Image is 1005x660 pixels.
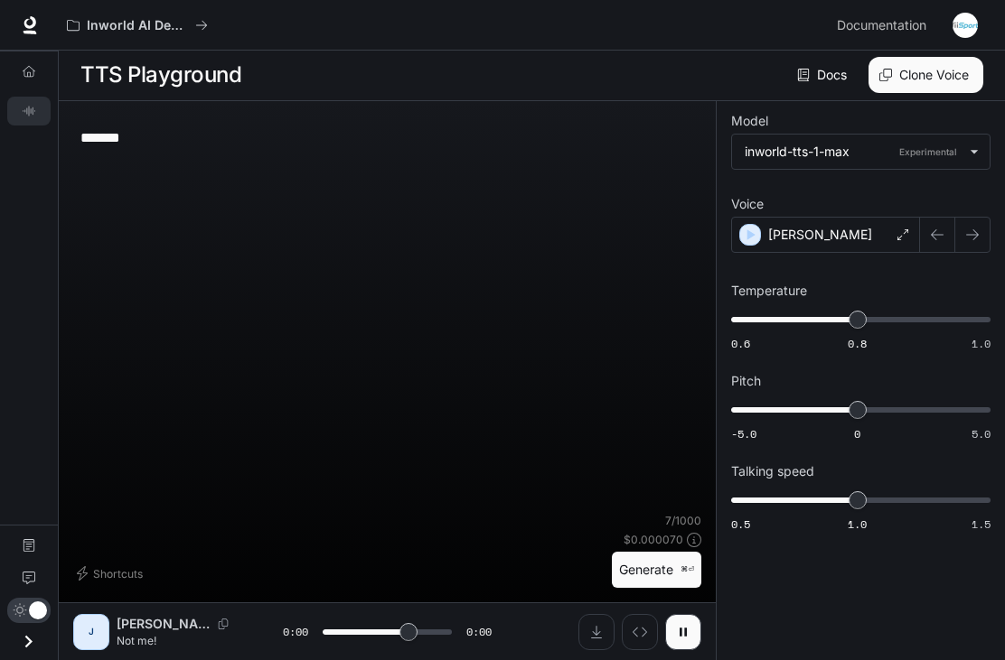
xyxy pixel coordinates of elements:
p: [PERSON_NAME] [768,226,872,244]
p: Not me! [117,633,240,648]
a: Documentation [7,531,51,560]
span: Dark mode toggle [29,600,47,619]
button: Generate⌘⏎ [612,552,701,589]
a: Feedback [7,563,51,592]
p: 7 / 1000 [665,513,701,528]
p: Talking speed [731,465,814,478]
p: Inworld AI Demos [87,18,188,33]
span: 0 [854,426,860,442]
span: 1.0 [848,516,867,532]
h1: TTS Playground [80,57,241,93]
span: 0:00 [466,623,492,641]
span: 0:00 [283,623,308,641]
p: Pitch [731,375,761,387]
span: 0.5 [731,516,750,532]
span: -5.0 [731,426,756,442]
a: Docs [794,57,854,93]
span: 5.0 [972,426,991,442]
button: Shortcuts [73,559,150,588]
button: User avatar [947,7,983,43]
button: All workspaces [59,7,216,43]
a: TTS Playground [7,97,51,125]
div: inworld-tts-1-max [745,143,961,161]
span: 1.5 [972,516,991,532]
p: Voice [731,198,764,210]
span: 0.6 [731,336,750,351]
p: Temperature [731,284,807,297]
a: Documentation [830,7,940,43]
p: Experimental [896,144,961,160]
button: Copy Voice ID [211,618,236,629]
button: Open drawer [8,623,49,660]
div: inworld-tts-1-maxExperimental [732,135,990,169]
a: Overview [7,57,51,86]
span: 1.0 [972,336,991,351]
p: $ 0.000070 [624,532,683,547]
span: Documentation [837,14,926,37]
p: ⌘⏎ [681,564,694,575]
div: J [77,618,106,646]
img: User avatar [953,13,978,38]
button: Inspect [622,614,658,650]
button: Clone Voice [869,57,983,93]
p: [PERSON_NAME] [117,615,211,633]
p: Model [731,115,768,127]
button: Download audio [578,614,615,650]
span: 0.8 [848,336,867,351]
